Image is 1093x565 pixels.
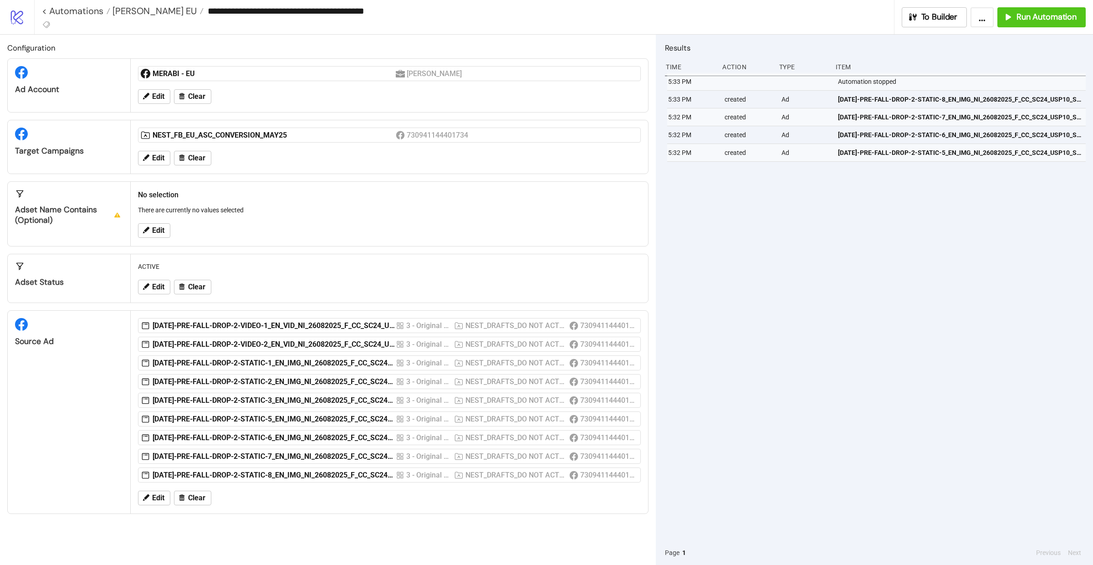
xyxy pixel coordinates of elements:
div: [DATE]-PRE-FALL-DROP-2-STATIC-1_EN_IMG_NI_26082025_F_CC_SC24_USP10_SEASONAL [153,358,396,368]
span: Run Automation [1016,12,1077,22]
span: Clear [188,494,205,502]
div: Source Ad [15,336,123,347]
div: 730941144401734 [580,357,635,369]
a: < Automations [42,6,110,15]
button: ... [970,7,994,27]
div: 5:32 PM [667,126,717,144]
div: 730941144401734 [580,432,635,443]
div: created [724,126,774,144]
div: NEST_DRAFTS_DO NOT ACTIVATE [465,413,566,425]
p: There are currently no values selected [138,205,641,215]
div: NEST_DRAFTS_DO NOT ACTIVATE [465,451,566,462]
div: 5:33 PM [667,73,717,90]
div: 3 - Original ads [406,413,450,425]
span: Edit [152,92,164,101]
button: Clear [174,89,211,104]
div: Ad [781,108,831,126]
div: 730941144401734 [407,129,470,141]
a: [DATE]-PRE-FALL-DROP-2-STATIC-8_EN_IMG_NI_26082025_F_CC_SC24_USP10_SEASONAL [838,91,1082,108]
div: 3 - Original ads [406,395,450,406]
span: [DATE]-PRE-FALL-DROP-2-STATIC-6_EN_IMG_NI_26082025_F_CC_SC24_USP10_SEASONAL [838,130,1082,140]
button: Next [1065,548,1084,558]
button: Edit [138,491,170,505]
button: Edit [138,280,170,294]
div: 730941144401734 [580,320,635,331]
button: 1 [679,548,689,558]
span: [PERSON_NAME] EU [110,5,197,17]
div: NEST_DRAFTS_DO NOT ACTIVATE [465,339,566,350]
div: [PERSON_NAME] [407,68,464,79]
button: Clear [174,491,211,505]
div: NEST_DRAFTS_DO NOT ACTIVATE [465,432,566,443]
span: Clear [188,283,205,291]
div: NEST_DRAFTS_DO NOT ACTIVATE [465,357,566,369]
div: 5:32 PM [667,144,717,161]
div: 3 - Original ads [406,469,450,481]
div: 5:33 PM [667,91,717,108]
button: Run Automation [997,7,1086,27]
button: Clear [174,151,211,165]
div: Action [721,58,771,76]
div: Adset Status [15,277,123,288]
div: Ad Account [15,84,123,95]
div: NEST_DRAFTS_DO NOT ACTIVATE [465,320,566,331]
div: created [724,144,774,161]
div: Automation stopped [837,73,1088,90]
span: Clear [188,92,205,101]
div: [DATE]-PRE-FALL-DROP-2-VIDEO-1_EN_VID_NI_26082025_F_CC_SC24_USP10_SEASONAL [153,321,396,331]
span: Edit [152,154,164,162]
div: NEST_DRAFTS_DO NOT ACTIVATE [465,469,566,481]
span: Edit [152,226,164,235]
h2: Results [665,42,1086,54]
div: 3 - Original ads [406,451,450,462]
div: [DATE]-PRE-FALL-DROP-2-STATIC-8_EN_IMG_NI_26082025_F_CC_SC24_USP10_SEASONAL [153,470,396,480]
a: [DATE]-PRE-FALL-DROP-2-STATIC-5_EN_IMG_NI_26082025_F_CC_SC24_USP10_SEASONAL [838,144,1082,161]
span: [DATE]-PRE-FALL-DROP-2-STATIC-8_EN_IMG_NI_26082025_F_CC_SC24_USP10_SEASONAL [838,94,1082,104]
span: [DATE]-PRE-FALL-DROP-2-STATIC-5_EN_IMG_NI_26082025_F_CC_SC24_USP10_SEASONAL [838,148,1082,158]
div: 3 - Original ads [406,320,450,331]
div: NEST_DRAFTS_DO NOT ACTIVATE [465,395,566,406]
div: 3 - Original ads [406,357,450,369]
div: Time [665,58,715,76]
div: 730941144401734 [580,451,635,462]
h2: No selection [138,189,641,200]
div: Ad [781,144,831,161]
span: To Builder [921,12,958,22]
span: Clear [188,154,205,162]
div: [DATE]-PRE-FALL-DROP-2-STATIC-5_EN_IMG_NI_26082025_F_CC_SC24_USP10_SEASONAL [153,414,396,424]
div: 730941144401734 [580,376,635,387]
div: 3 - Original ads [406,376,450,387]
div: Type [778,58,828,76]
div: [DATE]-PRE-FALL-DROP-2-STATIC-2_EN_IMG_NI_26082025_F_CC_SC24_USP10_SEASONAL [153,377,396,387]
div: 730941144401734 [580,339,635,350]
div: created [724,108,774,126]
div: Ad [781,126,831,144]
div: 730941144401734 [580,469,635,481]
div: 730941144401734 [580,395,635,406]
a: [DATE]-PRE-FALL-DROP-2-STATIC-7_EN_IMG_NI_26082025_F_CC_SC24_USP10_SEASONAL [838,108,1082,126]
div: [DATE]-PRE-FALL-DROP-2-VIDEO-2_EN_VID_NI_26082025_F_CC_SC24_USP10_SEASONAL [153,339,396,349]
div: Target Campaigns [15,146,123,156]
button: Edit [138,89,170,104]
button: Clear [174,280,211,294]
div: [DATE]-PRE-FALL-DROP-2-STATIC-7_EN_IMG_NI_26082025_F_CC_SC24_USP10_SEASONAL [153,452,396,462]
span: Edit [152,283,164,291]
button: Previous [1033,548,1063,558]
div: 3 - Original ads [406,432,450,443]
span: [DATE]-PRE-FALL-DROP-2-STATIC-7_EN_IMG_NI_26082025_F_CC_SC24_USP10_SEASONAL [838,112,1082,122]
div: NEST_FB_EU_ASC_CONVERSION_MAY25 [153,130,396,140]
div: created [724,91,774,108]
button: Edit [138,151,170,165]
div: Ad [781,91,831,108]
a: [DATE]-PRE-FALL-DROP-2-STATIC-6_EN_IMG_NI_26082025_F_CC_SC24_USP10_SEASONAL [838,126,1082,144]
span: Page [665,548,679,558]
div: Adset Name contains (optional) [15,205,123,226]
div: [DATE]-PRE-FALL-DROP-2-STATIC-6_EN_IMG_NI_26082025_F_CC_SC24_USP10_SEASONAL [153,433,396,443]
div: Item [835,58,1086,76]
div: 5:32 PM [667,108,717,126]
div: NEST_DRAFTS_DO NOT ACTIVATE [465,376,566,387]
button: Edit [138,223,170,238]
div: 730941144401734 [580,413,635,425]
div: MERABI - EU [153,69,396,79]
span: Edit [152,494,164,502]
